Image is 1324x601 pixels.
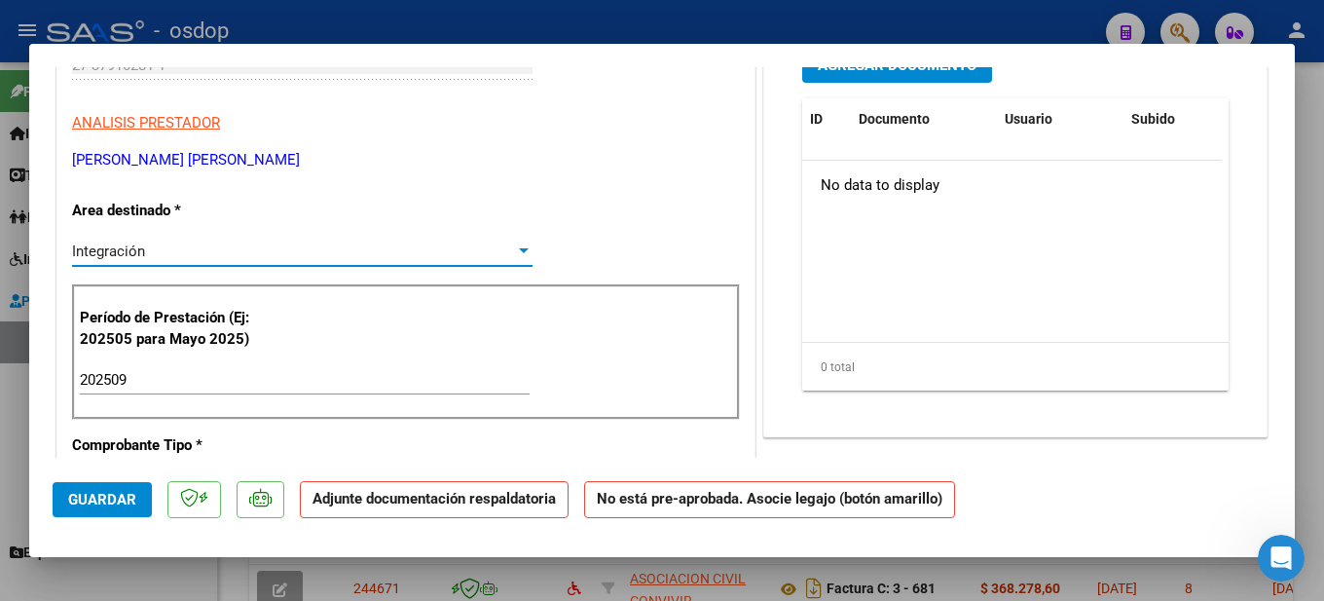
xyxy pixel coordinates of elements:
strong: No está pre-aprobada. Asocie legajo (botón amarillo) [584,481,955,519]
span: ANALISIS PRESTADOR [72,114,220,131]
p: Comprobante Tipo * [72,434,273,457]
strong: Adjunte documentación respaldatoria [313,490,556,507]
span: ID [810,111,823,127]
p: Area destinado * [72,200,273,222]
div: 0 total [802,343,1229,392]
datatable-header-cell: Subido [1123,98,1221,140]
button: Guardar [53,482,152,517]
span: Subido [1131,111,1175,127]
datatable-header-cell: Documento [851,98,997,140]
iframe: Intercom live chat [1258,535,1305,582]
div: DOCUMENTACIÓN RESPALDATORIA [764,32,1267,436]
span: Integración [72,243,145,260]
datatable-header-cell: Usuario [997,98,1123,140]
div: No data to display [802,161,1222,209]
span: Guardar [68,491,136,508]
datatable-header-cell: Acción [1221,98,1318,140]
datatable-header-cell: ID [802,98,851,140]
p: Período de Prestación (Ej: 202505 para Mayo 2025) [80,307,276,351]
span: Usuario [1005,111,1052,127]
span: Documento [859,111,930,127]
p: [PERSON_NAME] [PERSON_NAME] [72,149,740,171]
